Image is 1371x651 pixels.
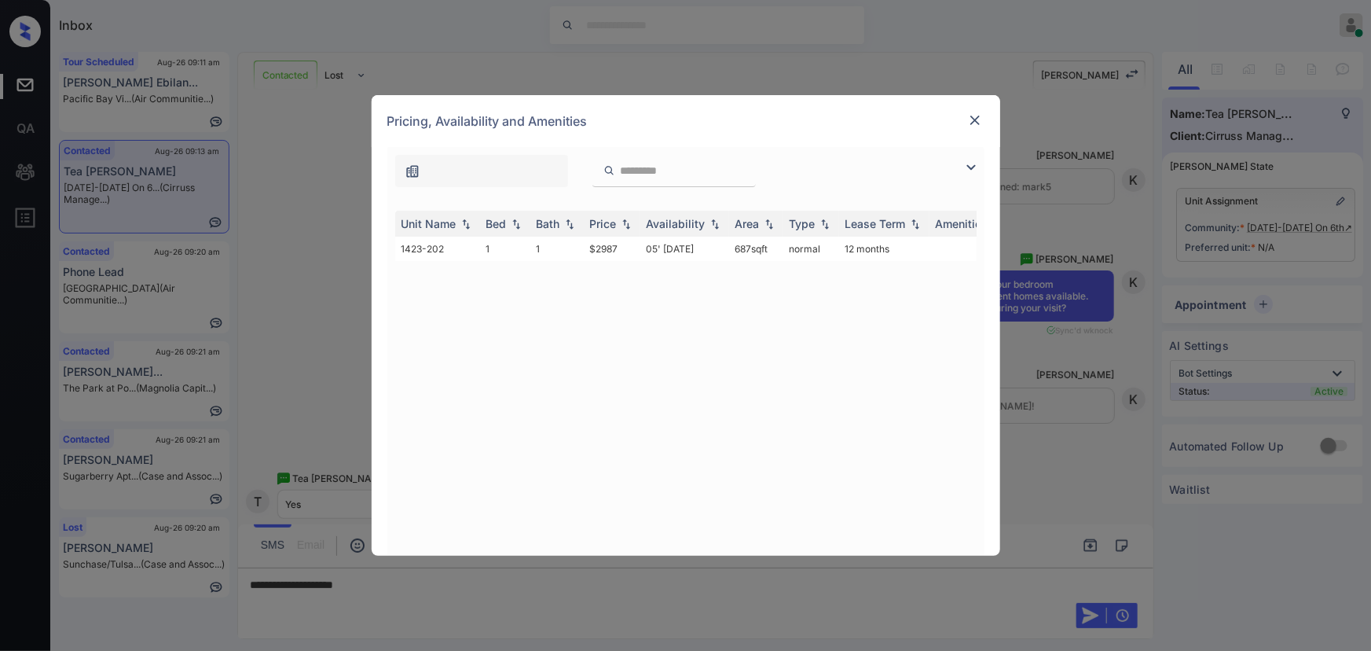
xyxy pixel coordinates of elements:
[845,217,906,230] div: Lease Term
[967,112,983,128] img: close
[395,237,480,261] td: 1423-202
[640,237,729,261] td: 05' [DATE]
[761,219,777,230] img: sorting
[401,217,456,230] div: Unit Name
[486,217,507,230] div: Bed
[735,217,760,230] div: Area
[647,217,706,230] div: Availability
[372,95,1000,147] div: Pricing, Availability and Amenities
[480,237,530,261] td: 1
[618,219,634,230] img: sorting
[839,237,929,261] td: 12 months
[603,164,615,178] img: icon-zuma
[817,219,833,230] img: sorting
[936,217,988,230] div: Amenities
[729,237,783,261] td: 687 sqft
[783,237,839,261] td: normal
[530,237,584,261] td: 1
[508,219,524,230] img: sorting
[962,158,981,177] img: icon-zuma
[458,219,474,230] img: sorting
[537,217,560,230] div: Bath
[562,219,577,230] img: sorting
[405,164,420,179] img: icon-zuma
[790,217,816,230] div: Type
[590,217,617,230] div: Price
[707,219,723,230] img: sorting
[584,237,640,261] td: $2987
[907,219,923,230] img: sorting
